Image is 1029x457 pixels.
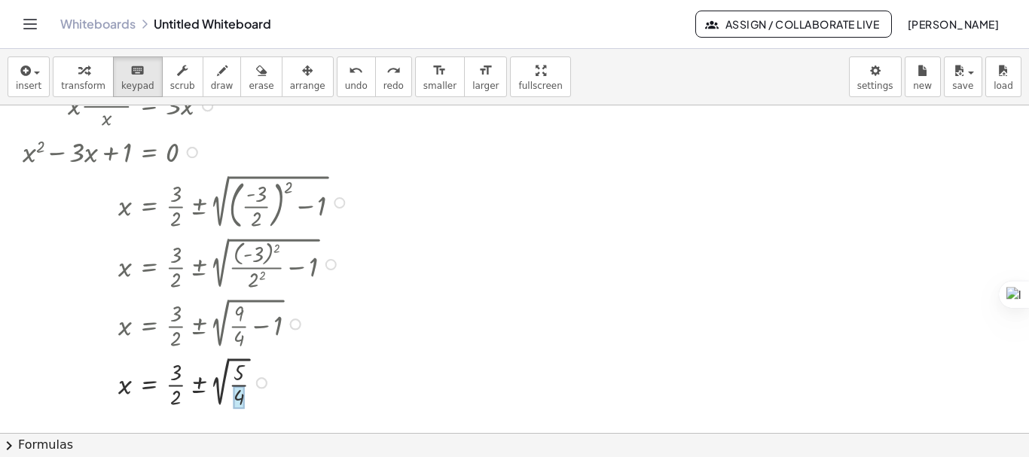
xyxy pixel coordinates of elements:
[60,17,136,32] a: Whiteboards
[386,62,401,80] i: redo
[375,56,412,97] button: redoredo
[349,62,363,80] i: undo
[240,56,282,97] button: erase
[290,81,325,91] span: arrange
[423,81,456,91] span: smaller
[913,81,932,91] span: new
[18,12,42,36] button: Toggle navigation
[905,56,941,97] button: new
[985,56,1021,97] button: load
[478,62,493,80] i: format_size
[249,81,273,91] span: erase
[130,62,145,80] i: keyboard
[464,56,507,97] button: format_sizelarger
[8,56,50,97] button: insert
[708,17,879,31] span: Assign / Collaborate Live
[952,81,973,91] span: save
[203,56,242,97] button: draw
[510,56,570,97] button: fullscreen
[53,56,114,97] button: transform
[895,11,1011,38] button: [PERSON_NAME]
[944,56,982,97] button: save
[383,81,404,91] span: redo
[695,11,892,38] button: Assign / Collaborate Live
[170,81,195,91] span: scrub
[857,81,893,91] span: settings
[121,81,154,91] span: keypad
[345,81,368,91] span: undo
[211,81,234,91] span: draw
[518,81,562,91] span: fullscreen
[113,56,163,97] button: keyboardkeypad
[415,56,465,97] button: format_sizesmaller
[907,17,999,31] span: [PERSON_NAME]
[61,81,105,91] span: transform
[16,81,41,91] span: insert
[337,56,376,97] button: undoundo
[849,56,902,97] button: settings
[282,56,334,97] button: arrange
[994,81,1013,91] span: load
[472,81,499,91] span: larger
[432,62,447,80] i: format_size
[162,56,203,97] button: scrub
